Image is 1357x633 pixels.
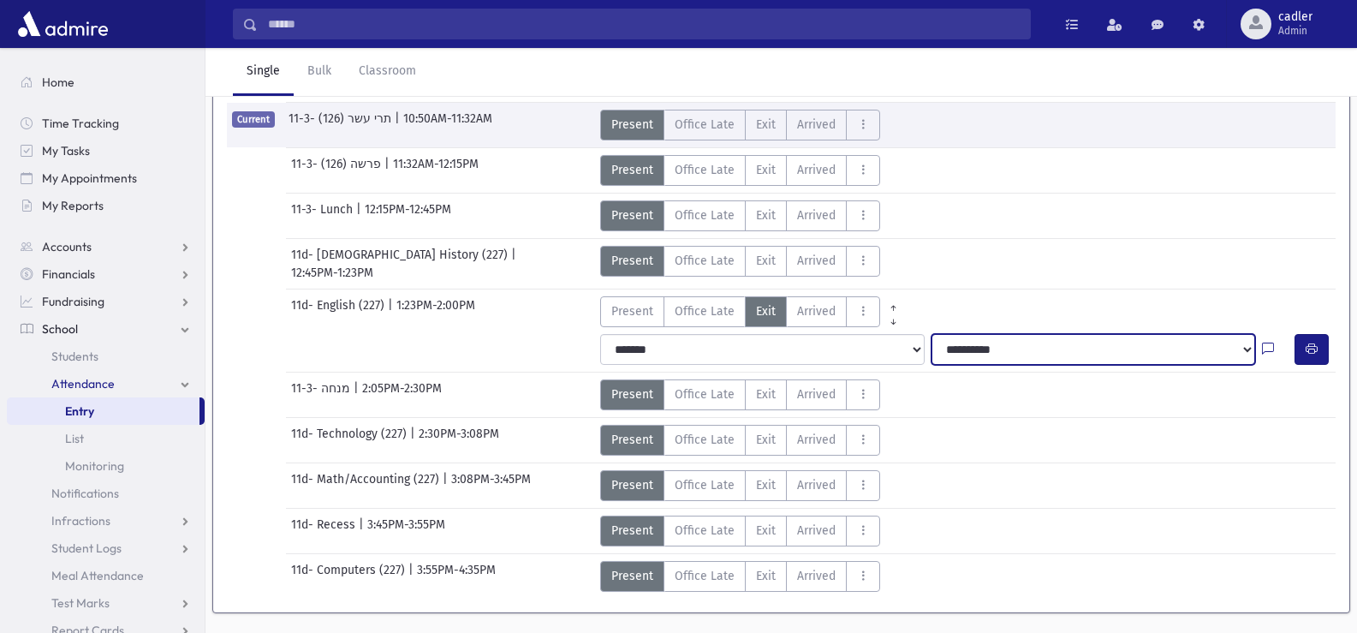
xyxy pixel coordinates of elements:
span: | [359,516,367,546]
span: Office Late [675,567,735,585]
span: 11d- English (227) [291,296,388,327]
span: 12:15PM-12:45PM [365,200,451,231]
span: Present [611,385,653,403]
a: School [7,315,205,343]
span: | [395,110,403,140]
span: | [388,296,396,327]
span: cadler [1278,10,1312,24]
span: Notifications [51,486,119,501]
span: Home [42,75,74,90]
span: Present [611,302,653,320]
span: | [443,470,451,501]
span: Present [611,252,653,270]
span: List [65,431,84,446]
div: AttTypes [600,200,880,231]
span: | [354,379,362,410]
span: Arrived [797,302,836,320]
div: AttTypes [600,155,880,186]
span: Exit [756,567,776,585]
a: My Tasks [7,137,205,164]
span: Office Late [675,431,735,449]
span: | [410,425,419,456]
span: 11-3- פרשה (126) [291,155,384,186]
span: Arrived [797,252,836,270]
span: | [384,155,393,186]
span: 10:50AM-11:32AM [403,110,492,140]
span: Arrived [797,206,836,224]
a: Classroom [345,48,430,96]
a: Time Tracking [7,110,205,137]
a: Notifications [7,480,205,507]
span: Arrived [797,385,836,403]
span: 3:55PM-4:35PM [417,561,496,592]
span: Office Late [675,385,735,403]
img: AdmirePro [14,7,112,41]
span: Office Late [675,476,735,494]
span: 3:08PM-3:45PM [451,470,531,501]
span: Monitoring [65,458,124,474]
span: Exit [756,252,776,270]
span: Time Tracking [42,116,119,131]
a: Accounts [7,233,205,260]
div: AttTypes [600,561,880,592]
a: My Reports [7,192,205,219]
span: 2:30PM-3:08PM [419,425,499,456]
span: 11d- Math/Accounting (227) [291,470,443,501]
span: Exit [756,161,776,179]
span: Student Logs [51,540,122,556]
span: 2:05PM-2:30PM [362,379,442,410]
span: 11d- Recess [291,516,359,546]
span: Accounts [42,239,92,254]
div: AttTypes [600,296,907,327]
a: Monitoring [7,452,205,480]
div: AttTypes [600,516,880,546]
a: Single [233,48,294,96]
span: Office Late [675,116,735,134]
span: Office Late [675,522,735,540]
div: AttTypes [600,425,880,456]
a: Meal Attendance [7,562,205,589]
span: My Appointments [42,170,137,186]
span: Office Late [675,302,735,320]
span: Admin [1278,24,1312,38]
span: Exit [756,116,776,134]
span: Exit [756,476,776,494]
span: Present [611,431,653,449]
span: 11d- Technology (227) [291,425,410,456]
span: Arrived [797,522,836,540]
span: Office Late [675,206,735,224]
span: Arrived [797,116,836,134]
span: 11:32AM-12:15PM [393,155,479,186]
a: List [7,425,205,452]
span: Meal Attendance [51,568,144,583]
span: Students [51,349,98,364]
span: Arrived [797,161,836,179]
span: | [511,246,520,264]
span: Present [611,567,653,585]
div: AttTypes [600,246,880,277]
a: Financials [7,260,205,288]
a: Student Logs [7,534,205,562]
span: 11-3- Lunch [291,200,356,231]
input: Search [258,9,1030,39]
span: Exit [756,385,776,403]
span: Current [232,111,275,128]
a: Infractions [7,507,205,534]
a: Entry [7,397,199,425]
span: Present [611,161,653,179]
span: Infractions [51,513,110,528]
span: Office Late [675,161,735,179]
span: 12:45PM-1:23PM [291,264,373,282]
span: Exit [756,431,776,449]
a: Students [7,343,205,370]
div: AttTypes [600,110,880,140]
span: Exit [756,522,776,540]
a: All Later [880,310,907,324]
span: Arrived [797,431,836,449]
span: 3:45PM-3:55PM [367,516,445,546]
span: 1:23PM-2:00PM [396,296,475,327]
span: Fundraising [42,294,104,309]
div: AttTypes [600,470,880,501]
span: 11-3- תרי עשר (126) [289,110,395,140]
span: Entry [65,403,94,419]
